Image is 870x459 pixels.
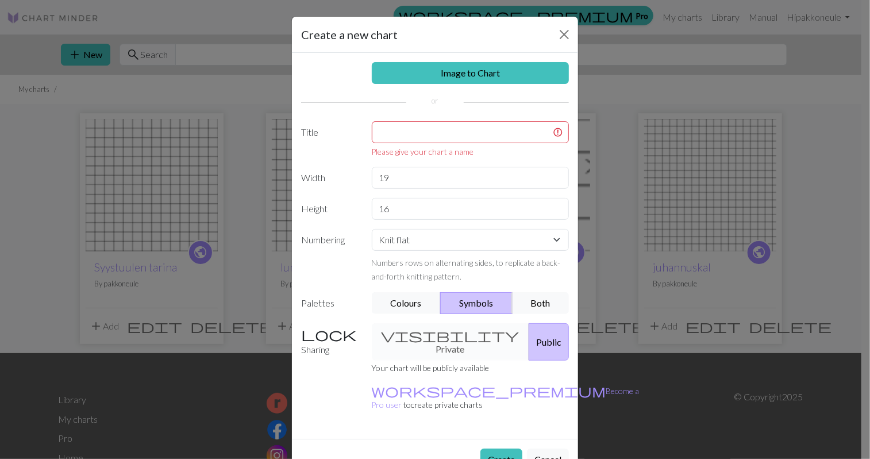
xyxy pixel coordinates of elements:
button: Symbols [440,292,513,314]
small: Numbers rows on alternating sides, to replicate a back-and-forth knitting pattern. [372,258,561,281]
div: Please give your chart a name [372,146,569,158]
label: Palettes [294,292,365,314]
label: Sharing [294,323,365,361]
button: Public [529,323,569,361]
span: workspace_premium [372,382,606,399]
a: Image to Chart [372,62,569,84]
label: Numbering [294,229,365,283]
small: to create private charts [372,386,640,410]
label: Width [294,167,365,189]
label: Height [294,198,365,220]
small: Your chart will be publicly available [372,363,490,373]
label: Title [294,121,365,158]
button: Close [555,25,573,44]
button: Both [512,292,569,314]
a: Become a Pro user [372,386,640,410]
h5: Create a new chart [301,26,398,43]
button: Colours [372,292,441,314]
